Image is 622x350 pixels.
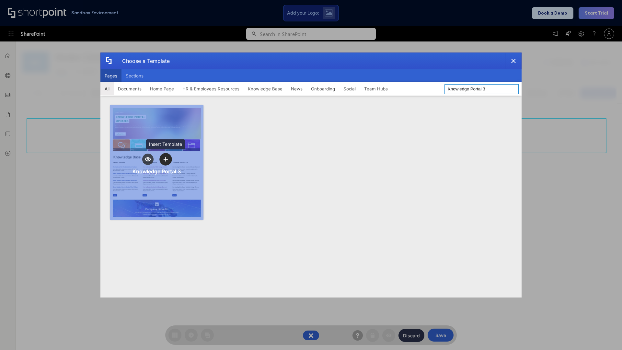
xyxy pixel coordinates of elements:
[244,82,287,95] button: Knowledge Base
[114,82,146,95] button: Documents
[339,82,360,95] button: Social
[444,84,519,94] input: Search
[178,82,244,95] button: HR & Employees Resources
[121,69,148,82] button: Sections
[146,82,178,95] button: Home Page
[132,168,181,175] div: Knowledge Portal 3
[307,82,339,95] button: Onboarding
[117,53,170,69] div: Choose a Template
[100,82,114,95] button: All
[287,82,307,95] button: News
[100,52,522,297] div: template selector
[360,82,392,95] button: Team Hubs
[590,319,622,350] iframe: Chat Widget
[100,69,121,82] button: Pages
